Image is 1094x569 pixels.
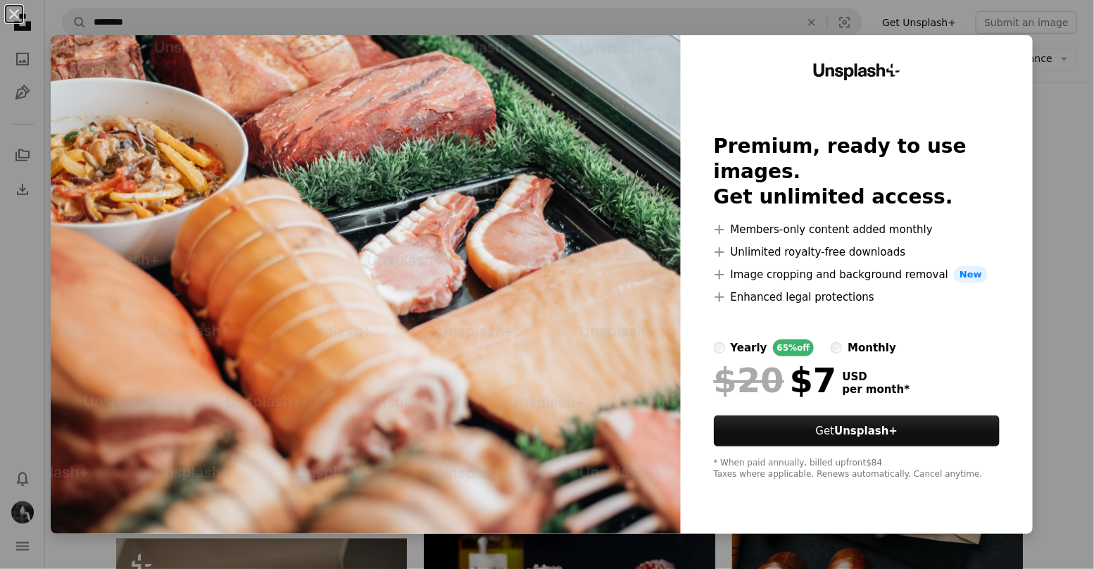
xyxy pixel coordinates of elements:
span: New [954,266,988,283]
input: monthly [831,342,842,354]
div: yearly [731,339,767,356]
li: Members-only content added monthly [714,221,1000,238]
div: $7 [714,362,837,399]
a: GetUnsplash+ [714,415,1000,446]
span: per month * [843,383,910,396]
li: Unlimited royalty-free downloads [714,244,1000,261]
strong: Unsplash+ [834,425,898,437]
li: Image cropping and background removal [714,266,1000,283]
span: USD [843,370,910,383]
li: Enhanced legal protections [714,289,1000,306]
div: 65% off [773,339,815,356]
span: $20 [714,362,784,399]
h2: Premium, ready to use images. Get unlimited access. [714,134,1000,210]
div: * When paid annually, billed upfront $84 Taxes where applicable. Renews automatically. Cancel any... [714,458,1000,480]
div: monthly [848,339,896,356]
input: yearly65%off [714,342,725,354]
